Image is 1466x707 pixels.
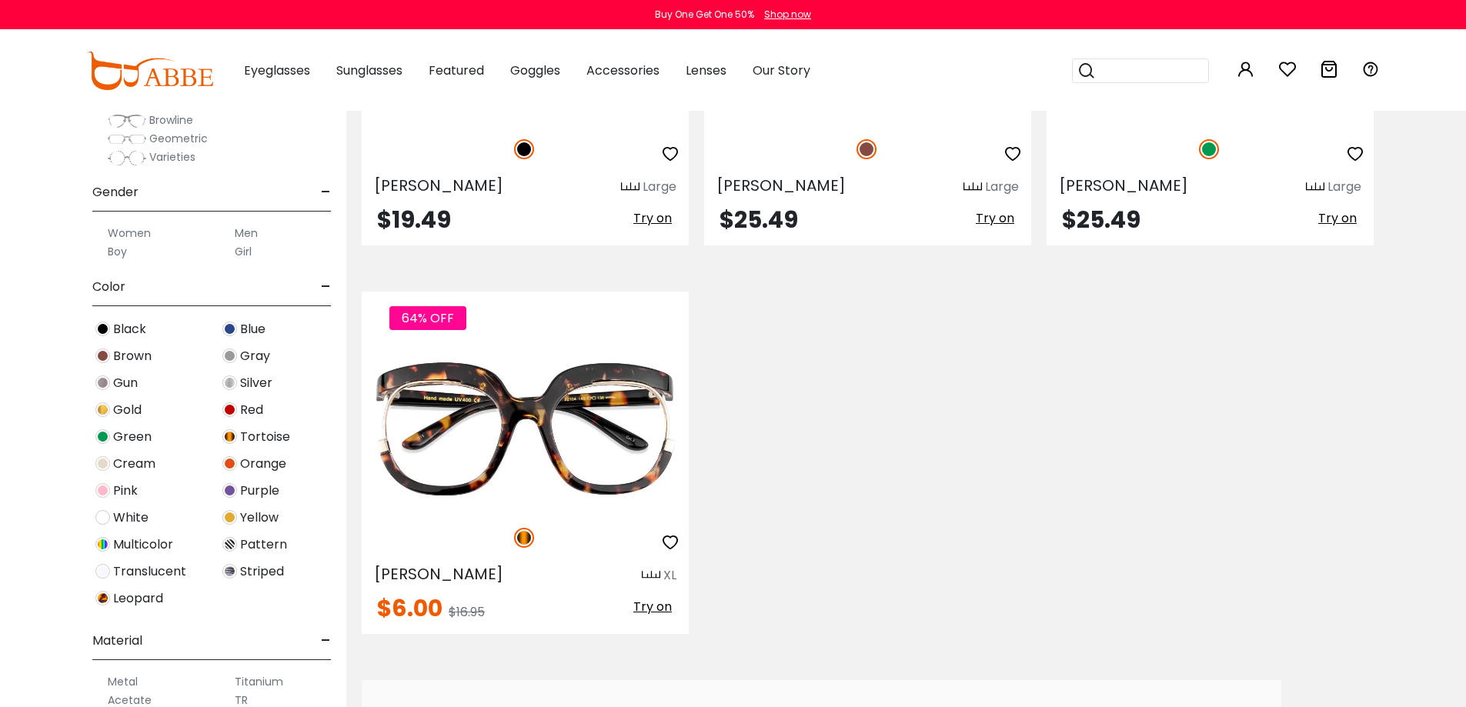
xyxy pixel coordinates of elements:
span: Purple [240,482,279,500]
img: Tortoise [514,528,534,548]
span: Our Story [753,62,810,79]
span: Cream [113,455,155,473]
span: Eyeglasses [244,62,310,79]
img: Green [95,429,110,444]
span: Blue [240,320,265,338]
span: Goggles [510,62,560,79]
img: Gun [95,375,110,390]
span: Leopard [113,589,163,608]
span: Try on [1318,209,1357,227]
img: Yellow [222,510,237,525]
a: Shop now [756,8,811,21]
span: Translucent [113,562,186,581]
img: Pink [95,483,110,498]
span: Try on [976,209,1014,227]
span: Material [92,622,142,659]
span: - [321,174,331,211]
label: Titanium [235,672,283,691]
img: Silver [222,375,237,390]
span: Featured [429,62,484,79]
img: White [95,510,110,525]
span: [PERSON_NAME] [374,563,503,585]
img: Blue [222,322,237,336]
span: Orange [240,455,286,473]
span: Pink [113,482,138,500]
span: Silver [240,374,272,392]
img: Green [1199,139,1219,159]
button: Try on [629,597,676,617]
img: size ruler [963,182,982,193]
img: size ruler [1306,182,1324,193]
span: $25.49 [720,203,798,236]
span: Varieties [149,149,195,165]
div: Buy One Get One 50% [655,8,754,22]
div: Large [643,178,676,196]
span: Black [113,320,146,338]
span: Color [92,268,125,305]
label: Girl [235,242,252,261]
label: Metal [108,672,138,691]
button: Try on [1314,208,1361,228]
span: Red [240,401,263,419]
img: size ruler [642,570,660,582]
img: Leopard [95,591,110,605]
div: Shop now [764,8,811,22]
span: Accessories [586,62,660,79]
img: Purple [222,483,237,498]
span: White [113,509,149,527]
img: Black [95,322,110,336]
span: Striped [240,562,284,581]
label: Women [108,224,151,242]
img: Cream [95,456,110,471]
img: Brown [95,348,110,363]
span: $25.49 [1062,203,1140,236]
span: $16.95 [449,603,485,621]
img: Multicolor [95,537,110,552]
img: Translucent [95,564,110,579]
span: [PERSON_NAME] [1059,175,1188,196]
img: Orange [222,456,237,471]
img: Pattern [222,537,237,552]
span: Try on [633,598,672,615]
span: Sunglasses [336,62,402,79]
img: Tortoise Johnson - Plastic ,Universal Bridge Fit [362,347,689,511]
span: Lenses [686,62,726,79]
span: Gray [240,347,270,365]
span: Brown [113,347,152,365]
img: Browline.png [108,113,146,128]
img: Striped [222,564,237,579]
img: Gold [95,402,110,417]
img: abbeglasses.com [87,52,213,90]
span: [PERSON_NAME] [716,175,846,196]
span: Multicolor [113,535,173,554]
span: Pattern [240,535,287,554]
span: [PERSON_NAME] [374,175,503,196]
span: - [321,268,331,305]
span: Green [113,428,152,446]
img: Brown [857,139,877,159]
div: Large [1327,178,1361,196]
span: Yellow [240,509,279,527]
span: Gold [113,401,142,419]
img: Geometric.png [108,132,146,147]
span: $6.00 [377,592,442,625]
span: Try on [633,209,672,227]
label: Men [235,224,258,242]
span: - [321,622,331,659]
img: size ruler [621,182,639,193]
span: $19.49 [377,203,451,236]
img: Black [514,139,534,159]
button: Try on [971,208,1019,228]
div: Large [985,178,1019,196]
img: Tortoise [222,429,237,444]
img: Red [222,402,237,417]
span: Tortoise [240,428,290,446]
span: Gender [92,174,139,211]
span: 64% OFF [389,306,466,330]
img: Varieties.png [108,150,146,166]
span: Gun [113,374,138,392]
span: Geometric [149,131,208,146]
span: Browline [149,112,193,128]
label: Boy [108,242,127,261]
